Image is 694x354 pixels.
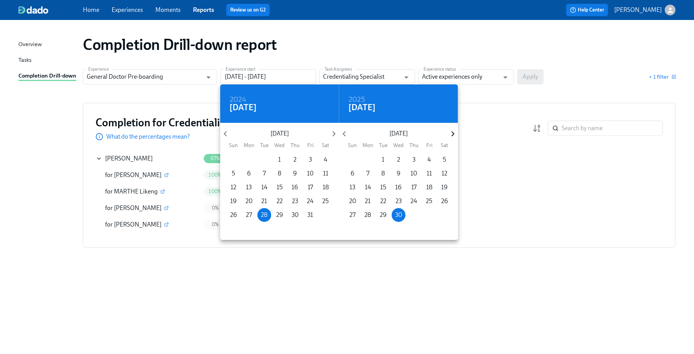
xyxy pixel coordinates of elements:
span: Wed [392,142,406,149]
button: 15 [376,180,390,194]
button: 28 [257,208,271,222]
button: 30 [392,208,406,222]
p: 24 [307,197,314,205]
button: 26 [438,194,452,208]
button: 7 [257,167,271,180]
button: 8 [376,167,390,180]
p: 11 [427,169,432,178]
button: 30 [288,208,302,222]
p: 23 [396,197,402,205]
p: 16 [396,183,402,192]
button: 29 [376,208,390,222]
button: 2 [288,153,302,167]
button: 29 [273,208,287,222]
button: 5 [227,167,241,180]
span: Fri [303,142,317,149]
button: 24 [407,194,421,208]
button: 3 [407,153,421,167]
h4: [DATE] [348,102,376,113]
button: 2 [392,153,406,167]
p: 16 [292,183,298,192]
button: 17 [303,180,317,194]
button: 4 [319,153,333,167]
p: 22 [277,197,283,205]
p: 2 [397,155,400,164]
button: 10 [303,167,317,180]
p: 26 [230,211,237,219]
button: 13 [346,180,359,194]
p: 30 [395,211,402,219]
button: 7 [361,167,375,180]
button: 18 [422,180,436,194]
h6: 2025 [348,94,365,106]
button: 26 [227,208,241,222]
button: 11 [422,167,436,180]
button: 10 [407,167,421,180]
button: 22 [376,194,390,208]
p: 12 [231,183,237,192]
button: 16 [392,180,406,194]
p: 8 [278,169,282,178]
button: 22 [273,194,287,208]
button: [DATE] [229,104,257,111]
button: 4 [422,153,436,167]
p: 6 [351,169,354,178]
button: 13 [242,180,256,194]
p: 28 [365,211,371,219]
button: 25 [422,194,436,208]
button: 25 [319,194,333,208]
button: 27 [346,208,359,222]
button: 14 [257,180,271,194]
button: 19 [438,180,452,194]
button: 8 [273,167,287,180]
p: 4 [324,155,328,164]
p: 30 [292,211,298,219]
button: 18 [319,180,333,194]
span: Thu [288,142,302,149]
p: 21 [365,197,371,205]
p: 17 [411,183,417,192]
span: Fri [422,142,436,149]
p: 7 [366,169,369,178]
button: 12 [438,167,452,180]
p: 12 [442,169,448,178]
p: 19 [231,197,237,205]
button: 1 [376,153,390,167]
button: 1 [273,153,287,167]
p: 7 [263,169,266,178]
p: 15 [277,183,283,192]
span: Mon [361,142,375,149]
button: 23 [392,194,406,208]
button: 20 [346,194,359,208]
p: 15 [380,183,386,192]
button: 28 [361,208,375,222]
p: 8 [382,169,385,178]
button: 19 [227,194,241,208]
span: Tue [376,142,390,149]
p: 29 [380,211,387,219]
p: 25 [323,197,329,205]
span: Tue [257,142,271,149]
button: 5 [438,153,452,167]
button: 15 [273,180,287,194]
p: 4 [428,155,431,164]
p: 24 [411,197,417,205]
p: 20 [349,197,356,205]
button: 16 [288,180,302,194]
span: Sun [346,142,359,149]
button: 11 [319,167,333,180]
button: 27 [242,208,256,222]
p: 13 [246,183,252,192]
p: [DATE] [349,129,447,138]
button: [DATE] [348,104,376,111]
p: 22 [380,197,386,205]
button: 14 [361,180,375,194]
p: 10 [411,169,417,178]
button: 6 [242,167,256,180]
p: 14 [261,183,267,192]
h4: [DATE] [229,102,257,113]
p: 5 [443,155,447,164]
button: 21 [361,194,375,208]
button: 9 [288,167,302,180]
p: 1 [279,155,281,164]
